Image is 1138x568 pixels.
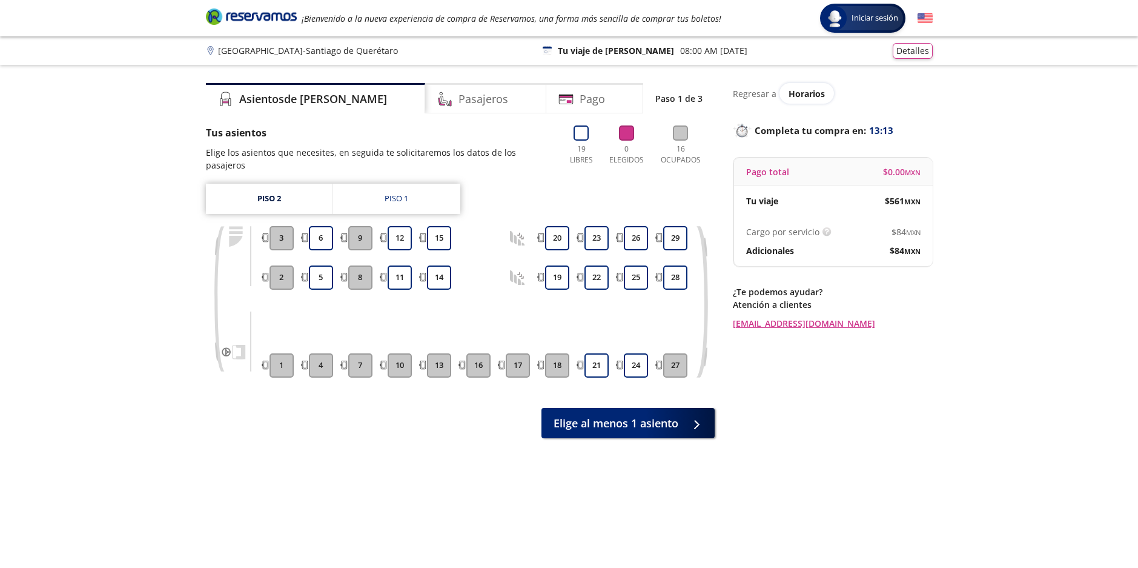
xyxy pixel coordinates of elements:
a: Brand Logo [206,7,297,29]
small: MXN [904,197,921,206]
p: Tu viaje de [PERSON_NAME] [558,44,674,57]
p: Cargo por servicio [746,226,819,238]
p: Regresar a [733,87,776,100]
button: 21 [584,353,609,378]
button: 20 [545,226,569,250]
p: [GEOGRAPHIC_DATA] - Santiago de Querétaro [218,44,398,57]
button: 5 [309,266,333,290]
a: [EMAIL_ADDRESS][DOMAIN_NAME] [733,317,933,330]
small: MXN [904,247,921,256]
button: English [918,11,933,26]
button: 26 [624,226,648,250]
button: 15 [427,226,451,250]
button: 9 [348,226,372,250]
p: Elige los asientos que necesites, en seguida te solicitaremos los datos de los pasajeros [206,146,553,172]
button: 14 [427,266,451,290]
h4: Pago [580,91,605,107]
div: Piso 1 [385,193,408,205]
button: 2 [270,266,294,290]
button: 29 [663,226,687,250]
button: 13 [427,353,451,378]
em: ¡Bienvenido a la nueva experiencia de compra de Reservamos, una forma más sencilla de comprar tus... [302,13,721,24]
button: 12 [388,226,412,250]
button: 17 [506,353,530,378]
p: Pago total [746,165,789,178]
button: 24 [624,353,648,378]
h4: Pasajeros [458,91,508,107]
button: 7 [348,353,372,378]
p: ¿Te podemos ayudar? [733,286,933,298]
span: Elige al menos 1 asiento [554,415,678,432]
a: Piso 2 [206,184,332,214]
span: $ 84 [892,226,921,238]
i: Brand Logo [206,7,297,25]
button: 19 [545,266,569,290]
button: Detalles [893,43,933,59]
p: Tus asientos [206,125,553,140]
p: Atención a clientes [733,298,933,311]
p: Adicionales [746,244,794,257]
span: Horarios [789,88,825,99]
small: MXN [905,168,921,177]
a: Piso 1 [333,184,460,214]
span: Iniciar sesión [847,12,903,24]
p: 0 Elegidos [607,144,647,165]
p: 19 Libres [565,144,598,165]
button: 23 [584,226,609,250]
button: 3 [270,226,294,250]
span: $ 0.00 [883,165,921,178]
button: 28 [663,266,687,290]
button: 27 [663,353,687,378]
button: 10 [388,353,412,378]
button: 25 [624,266,648,290]
button: 6 [309,226,333,250]
button: 8 [348,266,372,290]
p: Completa tu compra en : [733,122,933,139]
span: 13:13 [869,124,893,138]
h4: Asientos de [PERSON_NAME] [239,91,387,107]
p: Paso 1 de 3 [655,92,703,105]
span: $ 84 [890,244,921,257]
p: 16 Ocupados [656,144,706,165]
div: Regresar a ver horarios [733,83,933,104]
button: 4 [309,353,333,378]
small: MXN [906,228,921,237]
p: Tu viaje [746,195,778,207]
span: $ 561 [885,195,921,207]
p: 08:00 AM [DATE] [680,44,747,57]
button: 1 [270,353,294,378]
button: 16 [466,353,491,378]
button: 11 [388,266,412,290]
button: Elige al menos 1 asiento [541,408,715,438]
button: 22 [584,266,609,290]
button: 18 [545,353,569,378]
